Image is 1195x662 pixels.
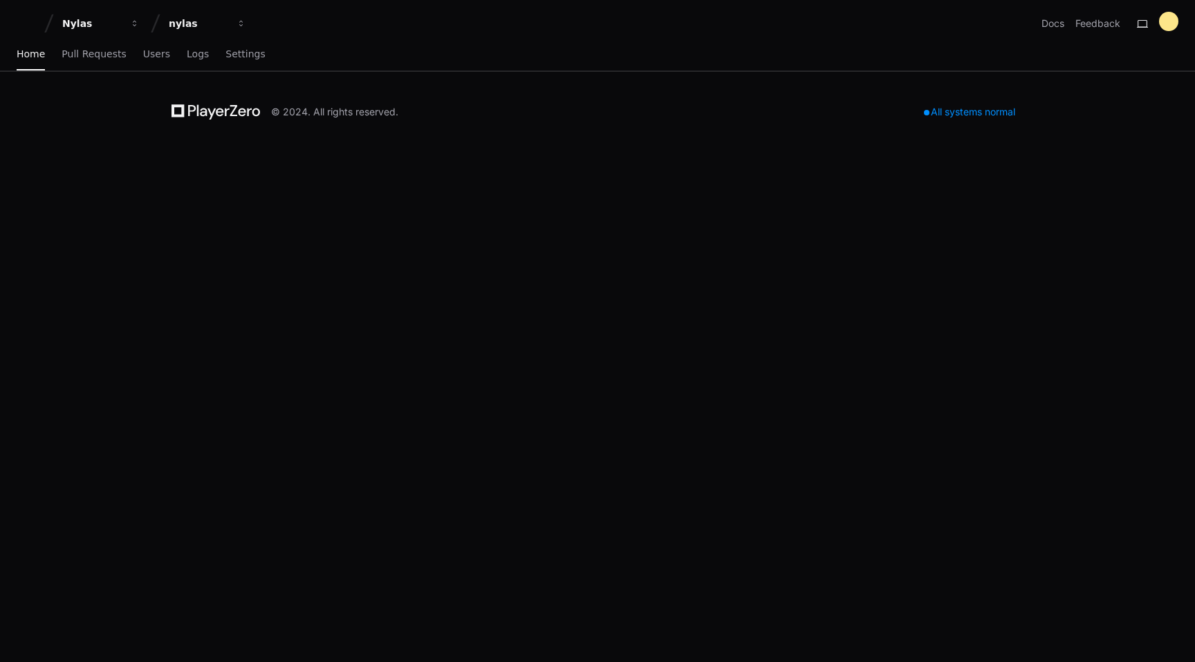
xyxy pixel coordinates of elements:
a: Users [143,39,170,70]
a: Logs [187,39,209,70]
a: Docs [1041,17,1064,30]
a: Pull Requests [62,39,126,70]
a: Home [17,39,45,70]
button: Nylas [57,11,145,36]
a: Settings [225,39,265,70]
div: © 2024. All rights reserved. [271,105,398,119]
div: All systems normal [916,102,1023,122]
span: Pull Requests [62,50,126,58]
span: Users [143,50,170,58]
span: Logs [187,50,209,58]
div: Nylas [62,17,122,30]
button: nylas [163,11,252,36]
span: Home [17,50,45,58]
button: Feedback [1075,17,1120,30]
div: nylas [169,17,228,30]
span: Settings [225,50,265,58]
